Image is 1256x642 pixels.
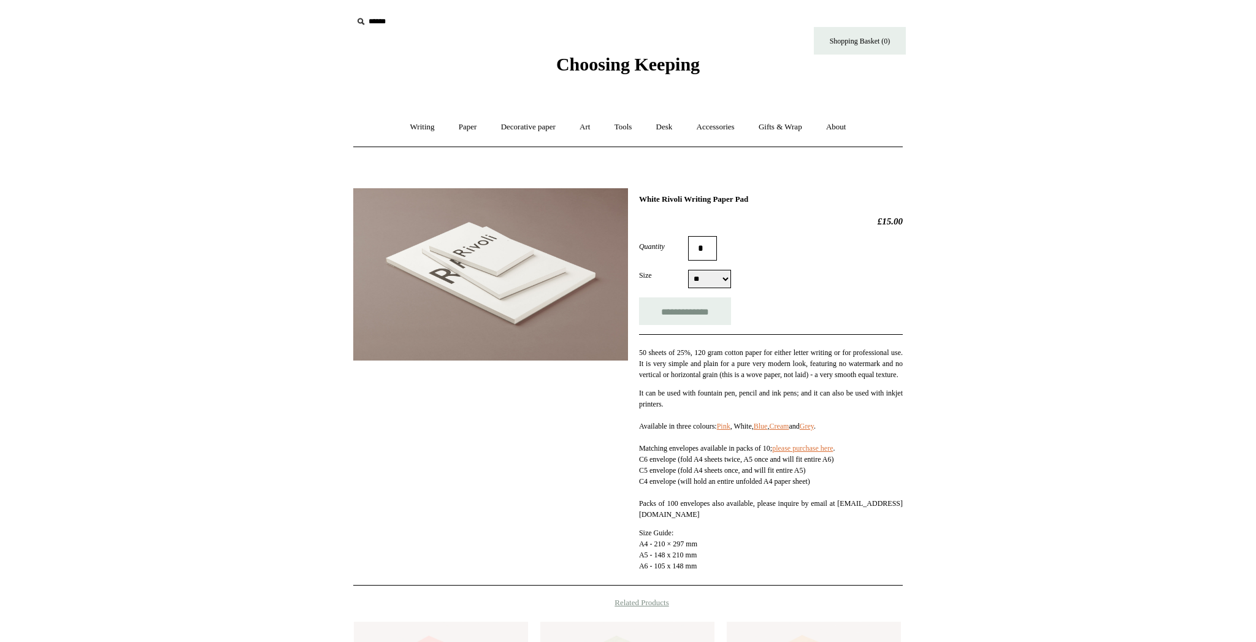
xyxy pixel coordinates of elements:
[569,111,601,143] a: Art
[800,422,814,430] a: Grey
[686,111,746,143] a: Accessories
[639,388,903,520] p: It can be used with fountain pen, pencil and ink pens; and it can also be used with inkjet printe...
[399,111,446,143] a: Writing
[556,54,700,74] span: Choosing Keeping
[490,111,567,143] a: Decorative paper
[353,188,628,361] img: White Rivoli Writing Paper Pad
[769,422,789,430] a: Cream
[556,64,700,72] a: Choosing Keeping
[321,598,935,608] h4: Related Products
[645,111,684,143] a: Desk
[448,111,488,143] a: Paper
[772,444,833,453] a: please purchase here
[748,111,813,143] a: Gifts & Wrap
[815,111,857,143] a: About
[639,216,903,227] h2: £15.00
[639,270,688,281] label: Size
[639,241,688,252] label: Quantity
[754,422,768,430] a: Blue
[814,27,906,55] a: Shopping Basket (0)
[717,422,730,430] a: Pink
[639,194,903,204] h1: White Rivoli Writing Paper Pad
[603,111,643,143] a: Tools
[639,527,903,571] p: Size Guide: A4 - 210 × 297 mm A5 - 148 x 210 mm A6 - 105 x 148 mm
[639,347,903,380] p: 50 sheets of 25%, 120 gram cotton paper for either letter writing or for professional use. It is ...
